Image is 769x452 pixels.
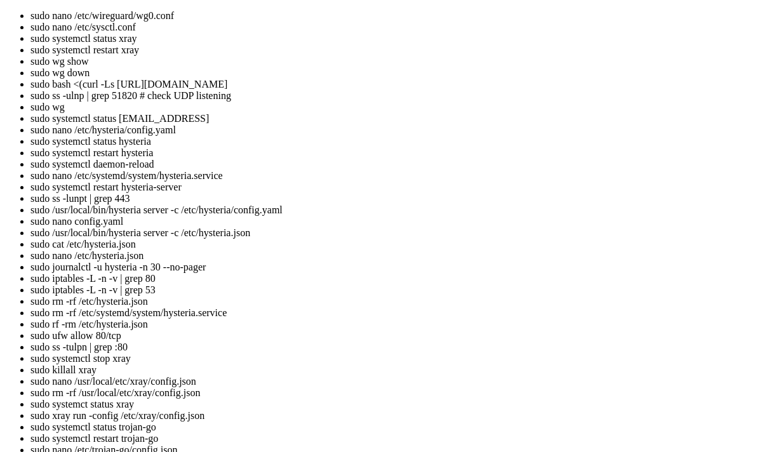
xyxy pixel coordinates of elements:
[30,159,764,170] li: sudo systemctl daemon-reload
[30,33,764,44] li: sudo systemctl status xray
[5,119,603,131] x-row: The currently running kernel version is not the expected kernel version 6.14.0-1011-oracle.
[30,319,764,330] li: sudo rf -rm /etc/hysteria.json
[30,147,764,159] li: sudo systemctl restart hysteria
[30,307,764,319] li: sudo rm -rf /etc/systemd/system/hysteria.service
[5,245,603,256] x-row: No containers need to be restarted.
[30,262,764,273] li: sudo journalctl -u hysteria -n 30 --no-pager
[5,142,603,154] x-row: Restarting the system to load the new kernel will not be handled automatically, so you should con...
[30,342,764,353] li: sudo ss -tulpn | grep :80
[5,5,603,17] x-row: Processing triggers for flash-kernel (3.107ubuntu13~24.04.5) ...
[30,67,764,79] li: sudo wg down
[5,211,603,222] x-row: Service restarts being deferred:
[5,302,603,314] x-row: No VM guests are running outdated hypervisor (qemu) binaries on this host.
[5,325,603,336] x-row: [DOMAIN_NAME])
[5,51,603,62] x-row: Scanning linux images...
[30,170,764,182] li: sudo nano /etc/systemd/system/hysteria.service
[30,296,764,307] li: sudo rm -rf /etc/hysteria.json
[30,102,764,113] li: sudo wg
[30,250,764,262] li: sudo nano /etc/hysteria.json
[30,56,764,67] li: sudo wg show
[5,17,603,28] x-row: System running in EFI mode, skipping.
[5,314,152,324] span: ubuntu@instance-20250905-2320
[30,227,764,239] li: sudo /usr/local/bin/hysteria server -c /etc/hysteria.json
[30,364,764,376] li: sudo killall xray
[30,216,764,227] li: sudo nano config.yaml
[5,279,603,291] x-row: ubuntu @ session #2: sshd[1997]
[30,182,764,193] li: sudo systemctl restart hysteria-server
[5,337,66,347] span: Fatal error:
[5,336,603,348] x-row: Please run this script with root privilege
[30,124,764,136] li: sudo nano /etc/hysteria/config.yaml
[30,410,764,422] li: sudo xray run -config /etc/xray/config.json
[157,314,163,324] span: ~
[5,359,603,371] x-row: : $ sudo
[30,353,764,364] li: sudo systemctl stop xray
[5,154,603,165] x-row: rebooting.
[30,433,764,444] li: sudo systemctl restart trojan-go
[30,239,764,250] li: sudo cat /etc/hysteria.json
[30,387,764,399] li: sudo rm -rf /usr/local/etc/xray/config.json
[5,108,603,119] x-row: Diagnostics:
[30,44,764,56] li: sudo systemctl restart xray
[5,314,603,325] x-row: : $ bash <(curl -Ls [URL][DOMAIN_NAME]
[30,22,764,33] li: sudo nano /etc/sysctl.conf
[208,359,213,371] div: (38, 31)
[30,422,764,433] li: sudo systemctl status trojan-go
[5,74,603,85] x-row: Pending kernel upgrade!
[5,268,603,279] x-row: User sessions running outdated binaries:
[5,188,603,199] x-row: systemctl restart packagekit.service
[5,96,603,108] x-row: 6.8.0-1028-oracle
[157,360,163,370] span: ~
[30,113,764,124] li: sudo systemctl status [EMAIL_ADDRESS]
[30,90,764,102] li: sudo ss -ulnp | grep 51820 # check UDP listening
[30,79,764,90] li: sudo bash <(curl -Ls [URL][DOMAIN_NAME]
[5,28,603,39] x-row: Scanning processes...
[30,204,764,216] li: sudo /usr/local/bin/hysteria server -c /etc/hysteria/config.yaml
[5,222,603,234] x-row: systemctl restart unattended-upgrades.service
[30,273,764,284] li: sudo iptables -L -n -v | grep 80
[30,330,764,342] li: sudo ufw allow 80/tcp
[30,399,764,410] li: sudo systemct status xray
[30,376,764,387] li: sudo nano /usr/local/etc/xray/config.json
[5,85,603,96] x-row: Running kernel version:
[30,284,764,296] li: sudo iptables -L -n -v | grep 53
[5,360,152,370] span: ubuntu@instance-20250905-2320
[5,176,603,188] x-row: Restarting services...
[5,39,603,51] x-row: Scanning candidates...
[30,136,764,147] li: sudo systemctl status hysteria
[30,193,764,204] li: sudo ss -lunpt | grep 443
[30,10,764,22] li: sudo nano /etc/wireguard/wg0.conf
